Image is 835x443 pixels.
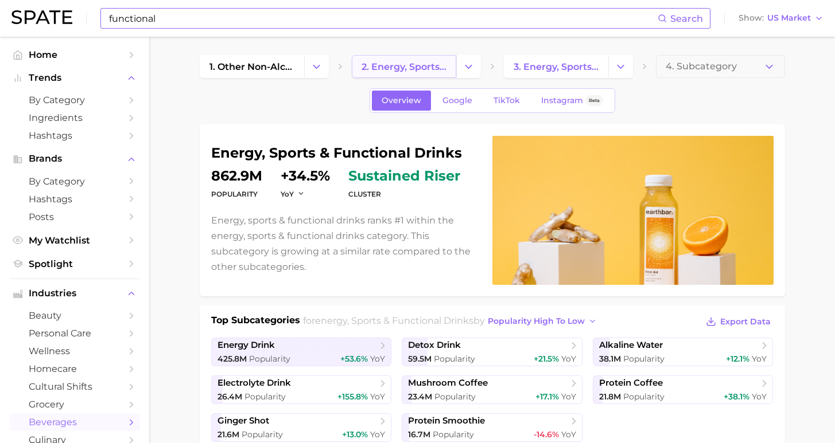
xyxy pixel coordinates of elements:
span: +155.8% [337,391,368,402]
span: 1. other non-alcoholic beverages [209,61,294,72]
span: by Category [29,95,121,105]
a: Home [9,46,140,64]
span: protein smoothie [408,415,485,426]
span: 38.1m [599,354,621,364]
span: +53.6% [340,354,368,364]
span: 21.8m [599,391,621,402]
a: TikTok [484,91,530,111]
button: YoY [281,189,305,199]
span: YoY [370,391,385,402]
dd: 862.9m [211,169,262,183]
a: energy drink425.8m Popularity+53.6% YoY [211,338,392,366]
span: 425.8m [218,354,247,364]
span: Popularity [433,429,474,440]
span: 21.6m [218,429,239,440]
span: personal care [29,328,121,339]
span: Hashtags [29,194,121,205]
span: homecare [29,363,121,374]
a: Overview [372,91,431,111]
span: electrolyte drink [218,378,291,389]
span: Popularity [434,391,476,402]
span: mushroom coffee [408,378,488,389]
span: Show [739,15,764,21]
span: Export Data [720,317,771,327]
span: YoY [752,354,767,364]
span: wellness [29,346,121,356]
span: Overview [382,96,421,105]
span: -14.6% [534,429,559,440]
span: beauty [29,310,121,321]
a: protein coffee21.8m Popularity+38.1% YoY [593,375,774,404]
a: ginger shot21.6m Popularity+13.0% YoY [211,413,392,442]
a: alkaline water38.1m Popularity+12.1% YoY [593,338,774,366]
button: Brands [9,150,140,167]
a: wellness [9,342,140,360]
button: Change Category [456,55,481,78]
button: Change Category [304,55,329,78]
a: cultural shifts [9,378,140,395]
span: YoY [561,391,576,402]
button: Change Category [608,55,633,78]
a: protein smoothie16.7m Popularity-14.6% YoY [402,413,582,442]
span: YoY [561,429,576,440]
span: Popularity [623,354,665,364]
span: YoY [370,429,385,440]
span: energy, sports & functional drinks [315,315,473,326]
button: 4. Subcategory [656,55,785,78]
a: homecare [9,360,140,378]
span: ginger shot [218,415,269,426]
span: alkaline water [599,340,663,351]
span: Instagram [541,96,583,105]
span: 59.5m [408,354,432,364]
span: Popularity [623,391,665,402]
a: Ingredients [9,109,140,127]
a: InstagramBeta [531,91,613,111]
a: Posts [9,208,140,226]
span: 2. energy, sports & functional drinks [362,61,446,72]
span: 4. Subcategory [666,61,737,72]
span: Home [29,49,121,60]
span: 3. energy, sports & functional drinks [514,61,599,72]
span: TikTok [494,96,520,105]
input: Search here for a brand, industry, or ingredient [108,9,658,28]
a: mushroom coffee23.4m Popularity+17.1% YoY [402,375,582,404]
a: by Category [9,173,140,190]
span: +17.1% [535,391,559,402]
span: Popularity [249,354,290,364]
h1: energy, sports & functional drinks [211,146,479,160]
span: popularity high to low [488,316,585,326]
span: protein coffee [599,378,663,389]
span: YoY [561,354,576,364]
span: Ingredients [29,112,121,123]
a: grocery [9,395,140,413]
button: Trends [9,69,140,87]
a: Spotlight [9,255,140,273]
span: Popularity [242,429,283,440]
span: Google [442,96,472,105]
img: SPATE [11,10,72,24]
span: for by [303,315,600,326]
dt: cluster [348,187,460,201]
span: Posts [29,211,121,222]
h1: Top Subcategories [211,313,300,331]
span: +12.1% [726,354,749,364]
span: 16.7m [408,429,430,440]
button: popularity high to low [485,313,600,329]
span: Popularity [244,391,286,402]
span: Trends [29,73,121,83]
span: Search [670,13,703,24]
dd: +34.5% [281,169,330,183]
a: electrolyte drink26.4m Popularity+155.8% YoY [211,375,392,404]
span: energy drink [218,340,275,351]
a: 1. other non-alcoholic beverages [200,55,304,78]
a: Google [433,91,482,111]
span: beverages [29,417,121,428]
a: Hashtags [9,190,140,208]
span: My Watchlist [29,235,121,246]
span: Industries [29,288,121,299]
span: US Market [767,15,811,21]
span: Beta [589,96,600,105]
span: Brands [29,154,121,164]
a: detox drink59.5m Popularity+21.5% YoY [402,338,582,366]
a: Hashtags [9,127,140,144]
